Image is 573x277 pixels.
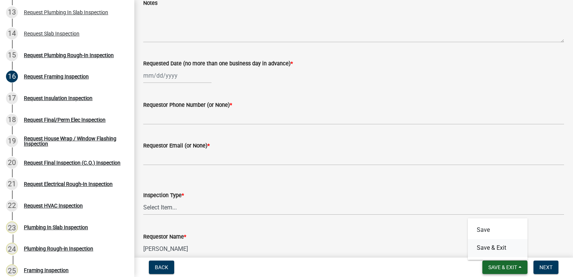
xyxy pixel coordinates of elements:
span: Next [539,264,552,270]
div: 14 [6,28,18,40]
div: 20 [6,157,18,169]
span: Back [155,264,168,270]
label: Inspection Type [143,193,184,198]
div: 22 [6,200,18,212]
div: 19 [6,135,18,147]
div: 23 [6,221,18,233]
label: Notes [143,1,157,6]
button: Save & Exit [468,239,527,257]
label: Requestor Name [143,234,186,240]
div: 17 [6,92,18,104]
div: Request Electrical Rough-In Inspection [24,181,113,187]
div: Request House Wrap / Window Flashing Inspection [24,136,122,146]
input: mm/dd/yyyy [143,68,212,83]
button: Save & Exit [482,261,527,274]
div: Request Framing Inspection [24,74,89,79]
div: Plumbing In Slab Inspection [24,225,88,230]
div: 21 [6,178,18,190]
div: 18 [6,114,18,126]
div: Request HVAC Inspection [24,203,83,208]
div: Save & Exit [468,218,527,260]
div: Plumbing Rough-in Inspection [24,246,93,251]
button: Save [468,221,527,239]
div: 15 [6,49,18,61]
div: Request Slab Inspection [24,31,79,36]
label: Requested Date (no more than one business day in advance) [143,61,293,66]
div: 24 [6,243,18,255]
div: 25 [6,264,18,276]
button: Back [149,261,174,274]
div: Request Plumbing In Slab Inspection [24,10,108,15]
div: Framing Inspection [24,268,69,273]
div: Request Plumbing Rough-In Inspection [24,53,114,58]
div: Request Final/Perm Elec Inspection [24,117,106,122]
div: 16 [6,71,18,83]
div: 13 [6,6,18,18]
label: Requestor Phone Number (or None) [143,103,232,108]
label: Requestor Email (or None) [143,143,210,149]
div: Request Final Inspection (C.O.) Inspection [24,160,120,165]
button: Next [533,261,558,274]
div: Request Insulation Inspection [24,96,93,101]
span: Save & Exit [488,264,517,270]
